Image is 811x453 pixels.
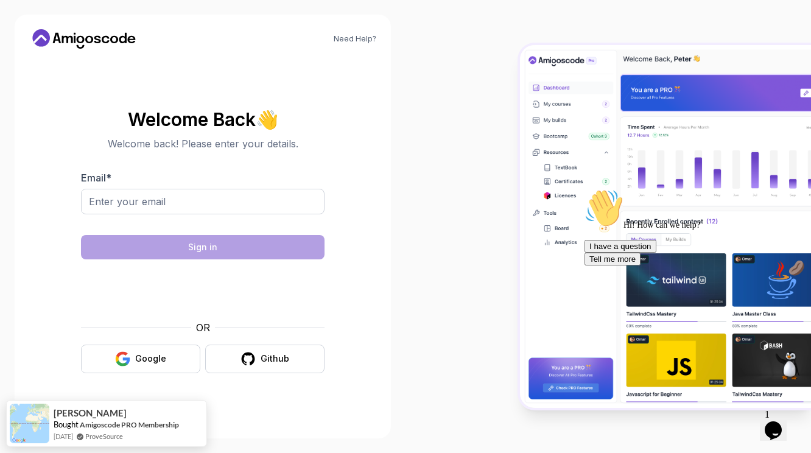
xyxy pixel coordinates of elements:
[205,345,325,373] button: Github
[81,172,111,184] label: Email *
[85,431,123,441] a: ProveSource
[54,431,73,441] span: [DATE]
[81,345,200,373] button: Google
[81,136,325,151] p: Welcome back! Please enter your details.
[29,29,139,49] a: Home link
[188,241,217,253] div: Sign in
[520,45,811,407] img: Amigoscode Dashboard
[5,56,77,69] button: I have a question
[111,267,295,313] iframe: Widget containing checkbox for hCaptcha security challenge
[81,110,325,129] h2: Welcome Back
[80,420,179,429] a: Amigoscode PRO Membership
[54,420,79,429] span: Bought
[81,235,325,259] button: Sign in
[5,5,224,82] div: 👋Hi! How can we help?I have a questionTell me more
[760,404,799,441] iframe: chat widget
[254,106,281,132] span: 👋
[261,353,289,365] div: Github
[10,404,49,443] img: provesource social proof notification image
[135,353,166,365] div: Google
[196,320,210,335] p: OR
[5,69,61,82] button: Tell me more
[81,189,325,214] input: Enter your email
[580,184,799,398] iframe: chat widget
[5,5,44,44] img: :wave:
[5,37,121,46] span: Hi! How can we help?
[334,34,376,44] a: Need Help?
[54,408,127,418] span: [PERSON_NAME]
